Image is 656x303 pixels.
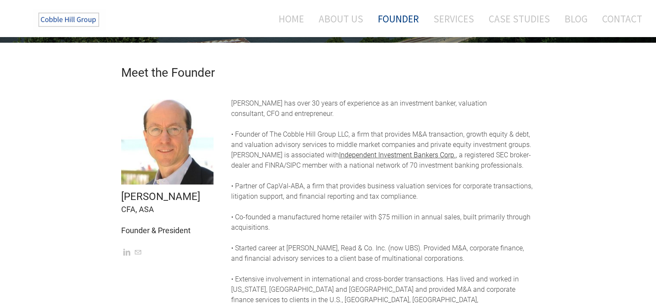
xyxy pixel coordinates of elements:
a: Mail [135,248,141,256]
h2: Meet the Founder [121,67,535,79]
span: • Partner of CapVal-ABA, a firm that provides business valuation services for corporate transacti... [231,182,533,200]
font: CFA, ASA [121,205,154,214]
span: • Founder of The Cobble Hill Group LLC, a firm that provides M&A transaction, growth equity & deb... [231,130,531,149]
a: Contact [596,7,642,30]
font: Founder & President [121,226,191,235]
font: [PERSON_NAME] [121,191,200,203]
a: Case Studies [482,7,556,30]
a: Blog [558,7,594,30]
a: Home [266,7,311,30]
img: Picture [121,92,213,184]
a: Independent Investment Bankers Corp. [339,151,456,159]
img: The Cobble Hill Group LLC [33,9,106,31]
a: About Us [312,7,370,30]
a: Linkedin [123,248,130,256]
font: [PERSON_NAME] has over 30 years of experience as an investment banker, valuation consultant, CFO ... [231,99,487,118]
a: Founder [371,7,425,30]
a: Services [427,7,480,30]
